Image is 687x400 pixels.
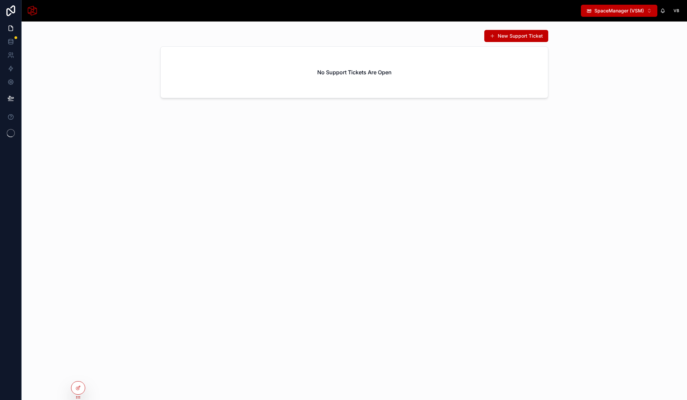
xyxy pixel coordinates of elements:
[581,5,657,17] button: Select Button
[317,68,392,76] h2: No Support Tickets Are Open
[43,9,581,12] div: scrollable content
[674,8,679,13] span: VB
[594,7,644,14] span: SpaceManager (VSM)
[27,5,38,16] img: App logo
[484,30,548,42] button: New Support Ticket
